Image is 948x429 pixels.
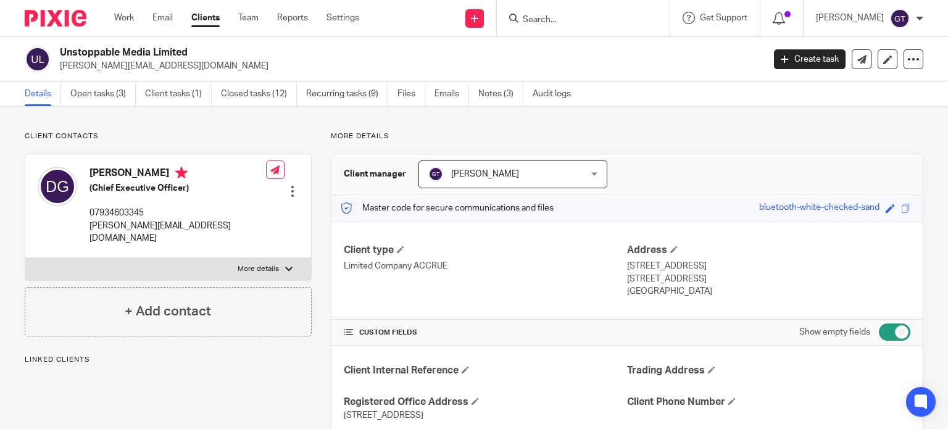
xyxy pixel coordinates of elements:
i: Primary [175,167,188,179]
a: Team [238,12,259,24]
p: Limited Company ACCRUE [344,260,627,272]
h4: Registered Office Address [344,396,627,409]
input: Search [522,15,633,26]
span: [PERSON_NAME] [451,170,519,178]
div: bluetooth-white-checked-sand [759,201,879,215]
h4: [PERSON_NAME] [89,167,266,182]
a: Recurring tasks (9) [306,82,388,106]
h5: (Chief Executive Officer) [89,182,266,194]
p: [GEOGRAPHIC_DATA] [627,285,910,298]
a: Create task [774,49,846,69]
h4: Trading Address [627,364,910,377]
a: Clients [191,12,220,24]
p: [STREET_ADDRESS] [627,260,910,272]
a: Work [114,12,134,24]
h4: Client type [344,244,627,257]
img: svg%3E [25,46,51,72]
p: Linked clients [25,355,312,365]
p: [PERSON_NAME][EMAIL_ADDRESS][DOMAIN_NAME] [60,60,755,72]
p: 07934603345 [89,207,266,219]
p: [PERSON_NAME] [816,12,884,24]
a: Audit logs [533,82,580,106]
a: Client tasks (1) [145,82,212,106]
img: svg%3E [890,9,910,28]
h2: Unstoppable Media Limited [60,46,617,59]
h4: + Add contact [125,302,211,321]
h4: CUSTOM FIELDS [344,328,627,338]
label: Show empty fields [799,326,870,338]
p: Client contacts [25,131,312,141]
h4: Client Phone Number [627,396,910,409]
a: Email [152,12,173,24]
a: Details [25,82,61,106]
a: Open tasks (3) [70,82,136,106]
img: Pixie [25,10,86,27]
h3: Client manager [344,168,406,180]
img: svg%3E [38,167,77,206]
p: More details [238,264,279,274]
p: [PERSON_NAME][EMAIL_ADDRESS][DOMAIN_NAME] [89,220,266,245]
span: [STREET_ADDRESS] [344,411,423,420]
h4: Address [627,244,910,257]
a: Reports [277,12,308,24]
p: More details [331,131,923,141]
a: Closed tasks (12) [221,82,297,106]
span: Get Support [700,14,747,22]
p: [STREET_ADDRESS] [627,273,910,285]
img: svg%3E [428,167,443,181]
a: Notes (3) [478,82,523,106]
a: Emails [434,82,469,106]
h4: Client Internal Reference [344,364,627,377]
a: Settings [326,12,359,24]
p: Master code for secure communications and files [341,202,554,214]
a: Files [397,82,425,106]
